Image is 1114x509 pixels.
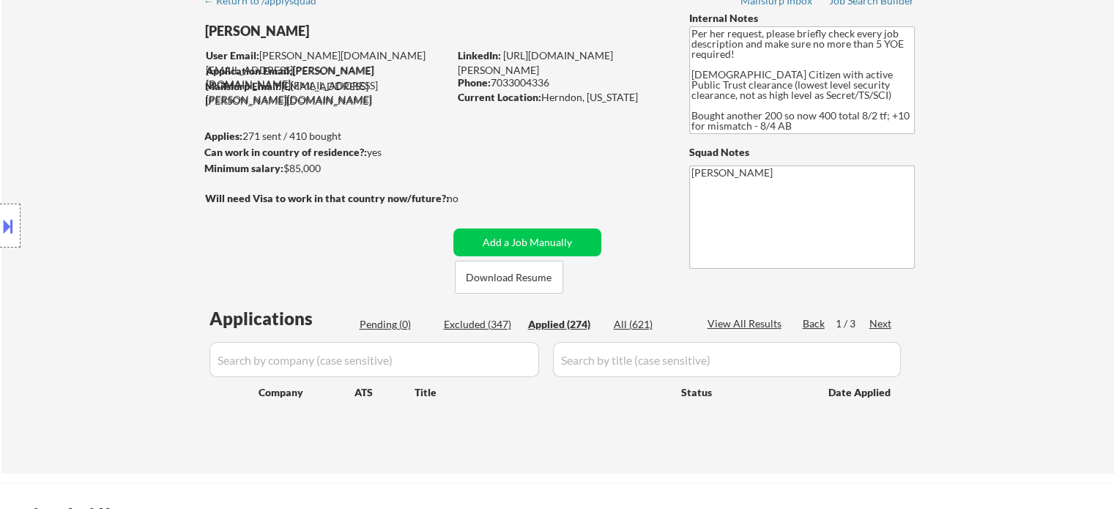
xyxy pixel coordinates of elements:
strong: LinkedIn: [458,49,501,62]
strong: Will need Visa to work in that country now/future?: [205,192,449,204]
div: Herndon, [US_STATE] [458,90,665,105]
div: [PERSON_NAME] [205,22,506,40]
div: [PERSON_NAME][DOMAIN_NAME][EMAIL_ADDRESS][PERSON_NAME][DOMAIN_NAME] [206,64,448,107]
div: Applications [209,310,354,327]
div: 271 sent / 410 bought [204,129,448,144]
div: Company [259,385,354,400]
div: [PERSON_NAME][DOMAIN_NAME][EMAIL_ADDRESS][PERSON_NAME][DOMAIN_NAME] [206,48,448,92]
input: Search by company (case sensitive) [209,342,539,377]
div: no [447,191,489,206]
div: All (621) [614,317,687,332]
div: [EMAIL_ADDRESS][PERSON_NAME][DOMAIN_NAME] [205,79,448,108]
strong: Current Location: [458,91,541,103]
div: yes [204,145,444,160]
div: Back [803,316,826,331]
div: Pending (0) [360,317,433,332]
button: Add a Job Manually [453,229,601,256]
div: ATS [354,385,415,400]
div: Applied (274) [528,317,601,332]
a: [URL][DOMAIN_NAME][PERSON_NAME] [458,49,613,76]
strong: Application Email: [206,64,292,77]
div: 7033004336 [458,75,665,90]
div: Date Applied [828,385,893,400]
div: Internal Notes [689,11,915,26]
div: $85,000 [204,161,448,176]
input: Search by title (case sensitive) [553,342,901,377]
div: Status [681,379,807,405]
div: Excluded (347) [444,317,517,332]
strong: Mailslurp Email: [205,80,281,92]
div: Squad Notes [689,145,915,160]
div: View All Results [708,316,786,331]
div: Title [415,385,667,400]
strong: Phone: [458,76,491,89]
div: 1 / 3 [836,316,869,331]
div: Next [869,316,893,331]
button: Download Resume [455,261,563,294]
strong: User Email: [206,49,259,62]
strong: Can work in country of residence?: [204,146,367,158]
